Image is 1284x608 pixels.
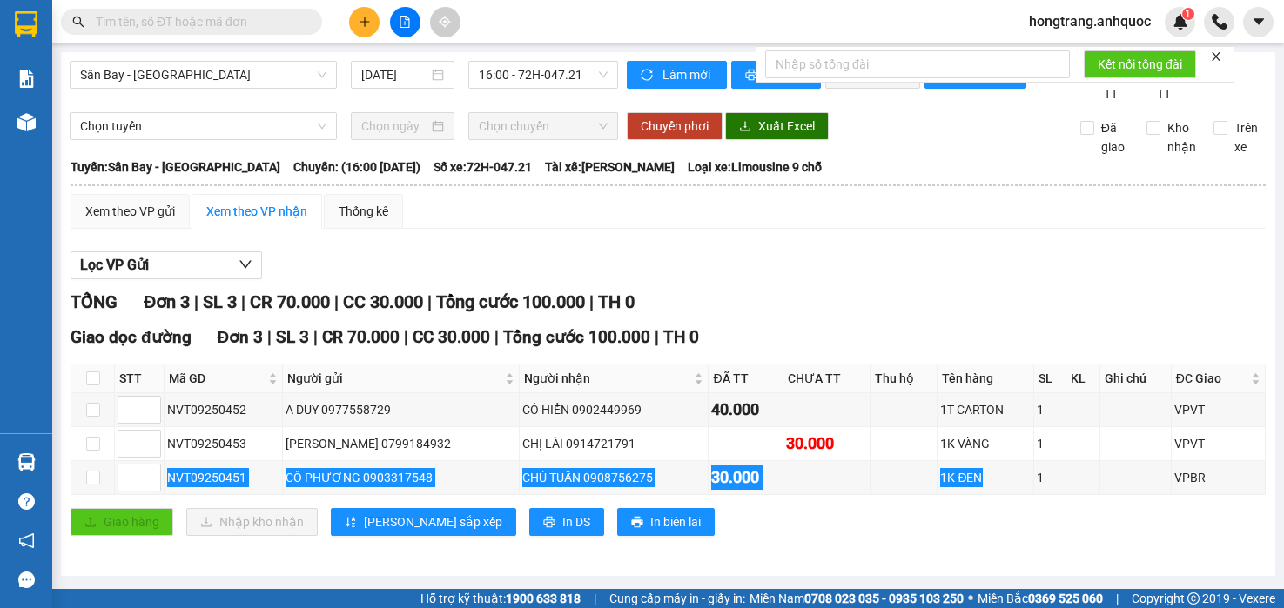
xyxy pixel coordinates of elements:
[71,508,173,536] button: uploadGiao hàng
[343,291,423,312] span: CC 30.000
[250,291,330,312] span: CR 70.000
[940,400,1031,419] div: 1T CARTON
[85,202,175,221] div: Xem theo VP gửi
[750,589,964,608] span: Miền Nam
[1174,400,1262,419] div: VPVT
[562,512,590,531] span: In DS
[940,468,1031,487] div: 1K ĐEN
[364,512,502,531] span: [PERSON_NAME] sắp xếp
[17,70,36,88] img: solution-icon
[1176,369,1247,388] span: ĐC Giao
[711,465,780,490] div: 30.000
[345,516,357,530] span: sort-ascending
[413,327,490,347] span: CC 30.000
[80,113,326,139] span: Chọn tuyến
[165,461,283,495] td: NVT09250451
[144,291,190,312] span: Đơn 3
[758,117,815,136] span: Xuất Excel
[115,364,165,393] th: STT
[427,291,432,312] span: |
[434,157,532,177] span: Số xe: 72H-047.21
[589,291,594,312] span: |
[479,113,608,139] span: Chọn chuyến
[390,7,420,37] button: file-add
[765,50,1070,78] input: Nhập số tổng đài
[241,291,245,312] span: |
[218,327,264,347] span: Đơn 3
[399,16,411,28] span: file-add
[1015,10,1165,32] span: hongtrang.anhquoc
[404,327,408,347] span: |
[627,112,723,140] button: Chuyển phơi
[80,62,326,88] span: Sân Bay - Vũng Tàu
[662,65,713,84] span: Làm mới
[1066,364,1100,393] th: KL
[688,157,822,177] span: Loại xe: Limousine 9 chỗ
[968,595,973,602] span: ⚪️
[71,251,262,279] button: Lọc VP Gửi
[71,291,118,312] span: TỔNG
[1034,364,1066,393] th: SL
[267,327,272,347] span: |
[1212,14,1227,30] img: phone-icon
[1173,14,1188,30] img: icon-new-feature
[663,327,699,347] span: TH 0
[322,327,400,347] span: CR 70.000
[286,400,517,419] div: A DUY 0977558729
[631,516,643,530] span: printer
[545,157,675,177] span: Tài xế: [PERSON_NAME]
[361,65,428,84] input: 14/09/2025
[940,434,1031,453] div: 1K VÀNG
[731,61,821,89] button: printerIn phơi
[1028,591,1103,605] strong: 0369 525 060
[71,327,192,347] span: Giao dọc đường
[598,291,635,312] span: TH 0
[206,202,307,221] div: Xem theo VP nhận
[522,400,705,419] div: CÔ HIỂN 0902449969
[18,571,35,588] span: message
[169,369,265,388] span: Mã GD
[313,327,318,347] span: |
[165,427,283,461] td: NVT09250453
[96,12,301,31] input: Tìm tên, số ĐT hoặc mã đơn
[1160,118,1203,157] span: Kho nhận
[286,468,517,487] div: CÔ PHƯƠNG 0903317548
[503,327,650,347] span: Tổng cước 100.000
[436,291,585,312] span: Tổng cước 100.000
[506,591,581,605] strong: 1900 633 818
[359,16,371,28] span: plus
[1187,592,1200,605] span: copyright
[1100,364,1172,393] th: Ghi chú
[1037,468,1063,487] div: 1
[1098,55,1182,74] span: Kết nối tổng đài
[543,516,555,530] span: printer
[194,291,198,312] span: |
[650,512,701,531] span: In biên lai
[167,434,279,453] div: NVT09250453
[15,11,37,37] img: logo-vxr
[239,257,252,271] span: down
[1182,8,1194,20] sup: 1
[725,112,829,140] button: downloadXuất Excel
[331,508,516,536] button: sort-ascending[PERSON_NAME] sắp xếp
[594,589,596,608] span: |
[627,61,727,89] button: syncLàm mới
[17,453,36,471] img: warehouse-icon
[609,589,745,608] span: Cung cấp máy in - giấy in:
[186,508,318,536] button: downloadNhập kho nhận
[641,69,655,83] span: sync
[439,16,451,28] span: aim
[494,327,499,347] span: |
[655,327,659,347] span: |
[293,157,420,177] span: Chuyến: (16:00 [DATE])
[334,291,339,312] span: |
[522,468,705,487] div: CHÚ TUẤN 0908756275
[739,120,751,134] span: download
[529,508,604,536] button: printerIn DS
[349,7,380,37] button: plus
[1084,50,1196,78] button: Kết nối tổng đài
[17,113,36,131] img: warehouse-icon
[1037,434,1063,453] div: 1
[711,398,780,422] div: 40.000
[938,364,1034,393] th: Tên hàng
